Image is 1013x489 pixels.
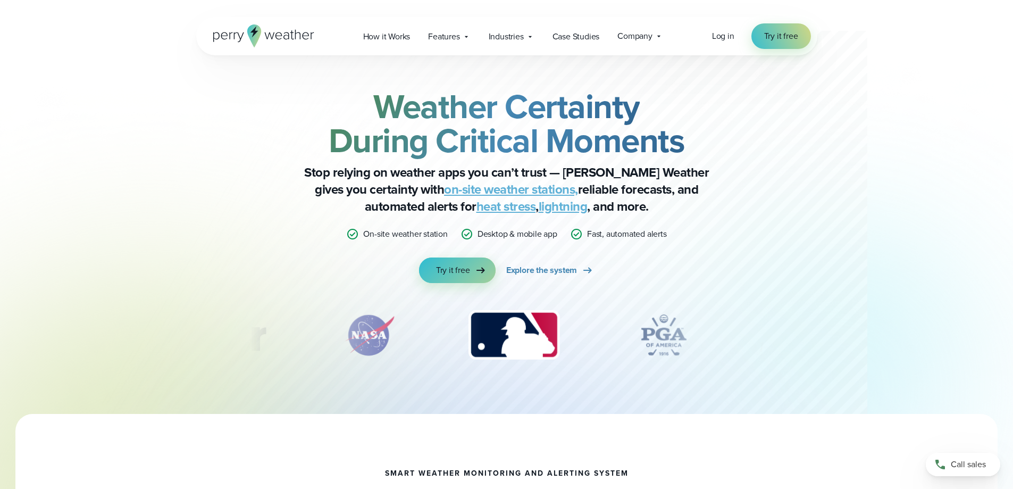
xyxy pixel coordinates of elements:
[329,81,685,165] strong: Weather Certainty During Critical Moments
[436,264,470,277] span: Try it free
[458,309,570,362] img: MLB.svg
[712,30,734,42] span: Log in
[363,30,411,43] span: How it Works
[332,309,407,362] div: 2 of 12
[617,30,652,43] span: Company
[130,309,281,362] div: 1 of 12
[458,309,570,362] div: 3 of 12
[332,309,407,362] img: NASA.svg
[428,30,459,43] span: Features
[712,30,734,43] a: Log in
[354,26,420,47] a: How it Works
[506,264,577,277] span: Explore the system
[478,228,557,241] p: Desktop & mobile app
[552,30,600,43] span: Case Studies
[751,23,811,49] a: Try it free
[489,30,524,43] span: Industries
[951,458,986,471] span: Call sales
[249,309,764,367] div: slideshow
[926,453,1000,476] a: Call sales
[587,228,667,241] p: Fast, automated alerts
[757,309,842,362] div: 5 of 12
[757,309,842,362] img: DPR-Construction.svg
[764,30,798,43] span: Try it free
[543,26,609,47] a: Case Studies
[539,197,588,216] a: lightning
[419,258,496,283] a: Try it free
[621,309,706,362] img: PGA.svg
[363,228,447,241] p: On-site weather station
[476,197,536,216] a: heat stress
[294,164,719,215] p: Stop relying on weather apps you can’t trust — [PERSON_NAME] Weather gives you certainty with rel...
[130,309,281,362] img: Turner-Construction_1.svg
[385,469,629,478] h1: smart weather monitoring and alerting system
[621,309,706,362] div: 4 of 12
[506,258,594,283] a: Explore the system
[444,180,578,199] a: on-site weather stations,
